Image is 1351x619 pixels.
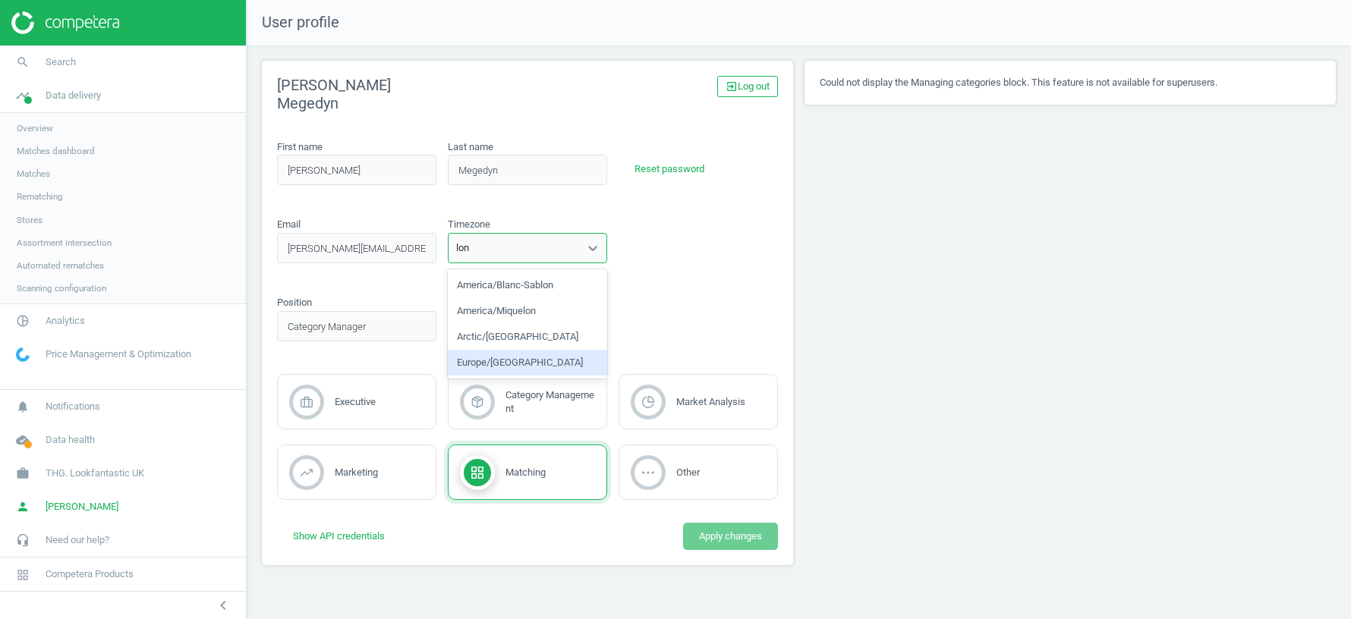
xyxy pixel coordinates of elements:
[335,396,376,407] span: Executive
[17,190,63,203] span: Rematching
[505,389,594,414] span: Category Management
[46,467,144,480] span: THG. Lookfantastic UK
[17,237,112,249] span: Assortment intersection
[277,155,436,185] input: first_name_placeholder
[448,350,607,375] div: Europe/[GEOGRAPHIC_DATA]
[214,596,232,614] i: chevron_left
[8,426,37,454] i: cloud_done
[277,218,301,231] label: Email
[619,156,720,183] button: Reset password
[277,140,323,154] label: First name
[17,122,53,134] span: Overview
[8,306,37,335] i: pie_chart_outlined
[8,392,37,421] i: notifications
[8,526,37,555] i: headset_mic
[46,567,134,581] span: Competera Products
[17,259,104,272] span: Automated rematches
[726,80,770,93] span: Log out
[46,347,191,361] span: Price Management & Optimization
[8,48,37,77] i: search
[17,282,106,294] span: Scanning configuration
[17,145,95,157] span: Matches dashboard
[448,272,607,298] div: America/Blanc-Sablon
[448,155,607,185] input: last_name_placeholder
[46,314,85,328] span: Analytics
[46,500,118,514] span: [PERSON_NAME]
[46,433,95,447] span: Data health
[16,347,30,362] img: wGWNvw8QSZomAAAAABJRU5ErkJggg==
[8,492,37,521] i: person
[11,11,119,34] img: ajHJNr6hYgQAAAAASUVORK5CYII=
[448,140,493,154] label: Last name
[8,459,37,488] i: work
[277,311,436,341] input: position
[448,298,607,324] div: America/Miquelon
[46,533,109,547] span: Need our help?
[717,76,778,97] a: exit_to_appLog out
[335,467,378,478] span: Marketing
[676,467,700,478] span: Other
[277,296,312,309] label: Position
[17,214,43,226] span: Stores
[204,595,242,615] button: chevron_left
[726,80,738,93] i: exit_to_app
[277,523,401,550] button: Show API credentials
[676,396,745,407] span: Market Analysis
[820,76,1321,90] p: Could not display the Managing categories block. This feature is not available for superusers.
[247,12,339,33] span: User profile
[277,233,436,263] input: email_placeholder
[448,218,490,231] label: Timezone
[46,55,76,69] span: Search
[8,81,37,110] i: timeline
[505,467,546,478] span: Matching
[46,400,100,413] span: Notifications
[17,168,50,180] span: Matches
[683,523,778,550] button: Apply changes
[46,89,101,102] span: Data delivery
[448,324,607,350] div: Arctic/[GEOGRAPHIC_DATA]
[277,76,522,112] h2: [PERSON_NAME] Megedyn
